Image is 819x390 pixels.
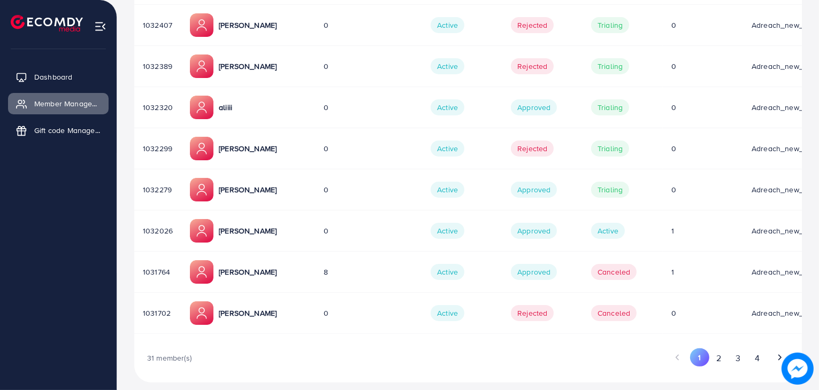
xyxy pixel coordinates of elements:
img: ic-member-manager.00abd3e0.svg [190,219,213,243]
span: Active [431,182,464,198]
img: logo [11,15,83,32]
button: Go to next page [770,348,789,366]
p: [PERSON_NAME] [219,60,277,73]
span: trialing [591,58,629,74]
span: 31 member(s) [147,353,192,363]
span: 0 [671,143,676,154]
p: aliiii [219,101,232,114]
span: 0 [671,102,676,113]
ul: Pagination [468,348,789,368]
a: Gift code Management [8,120,109,141]
img: menu [94,20,106,33]
span: 0 [324,143,328,154]
span: Rejected [511,305,554,321]
span: trialing [591,99,629,115]
span: Rejected [511,58,554,74]
img: ic-member-manager.00abd3e0.svg [190,54,213,78]
span: Approved [511,99,557,115]
span: 0 [324,225,328,236]
span: Active [431,264,464,280]
span: 1 [671,267,674,277]
span: 1032299 [143,143,172,154]
span: Member Management [34,98,101,109]
span: 0 [324,308,328,318]
span: 0 [324,102,328,113]
span: Active [431,58,464,74]
span: 1032279 [143,184,172,195]
span: Active [431,141,464,157]
span: 1032389 [143,61,172,72]
span: 1031764 [143,267,170,277]
a: Dashboard [8,66,109,88]
p: [PERSON_NAME] [219,224,277,237]
p: [PERSON_NAME] [219,183,277,196]
span: trialing [591,141,629,157]
span: Approved [511,182,557,198]
span: 1032407 [143,20,172,30]
span: 1032026 [143,225,173,236]
img: ic-member-manager.00abd3e0.svg [190,178,213,201]
span: Dashboard [34,72,72,82]
span: Gift code Management [34,125,101,136]
button: Go to page 4 [748,348,767,368]
img: ic-member-manager.00abd3e0.svg [190,301,213,325]
span: 1 [671,225,674,236]
span: trialing [591,182,629,198]
p: [PERSON_NAME] [219,307,277,319]
span: Rejected [511,141,554,157]
span: Approved [511,223,557,239]
span: trialing [591,17,629,33]
span: 0 [671,308,676,318]
span: 0 [671,61,676,72]
span: 1031702 [143,308,171,318]
span: 0 [324,61,328,72]
img: ic-member-manager.00abd3e0.svg [190,137,213,160]
button: Go to page 2 [709,348,729,368]
span: canceled [591,305,637,321]
p: [PERSON_NAME] [219,142,277,155]
span: 1032320 [143,102,173,113]
span: Active [431,305,464,321]
img: image [784,355,811,382]
span: 0 [671,184,676,195]
p: [PERSON_NAME] [219,266,277,278]
p: [PERSON_NAME] [219,19,277,32]
span: 0 [324,20,328,30]
span: canceled [591,264,637,280]
img: ic-member-manager.00abd3e0.svg [190,96,213,119]
span: 0 [671,20,676,30]
button: Go to page 3 [729,348,748,368]
img: ic-member-manager.00abd3e0.svg [190,260,213,284]
span: Active [431,223,464,239]
span: Active [431,99,464,115]
a: Member Management [8,93,109,114]
span: Rejected [511,17,554,33]
span: Active [431,17,464,33]
button: Go to page 1 [690,348,709,366]
img: ic-member-manager.00abd3e0.svg [190,13,213,37]
span: Approved [511,264,557,280]
span: 8 [324,267,328,277]
span: Active [591,223,625,239]
span: 0 [324,184,328,195]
